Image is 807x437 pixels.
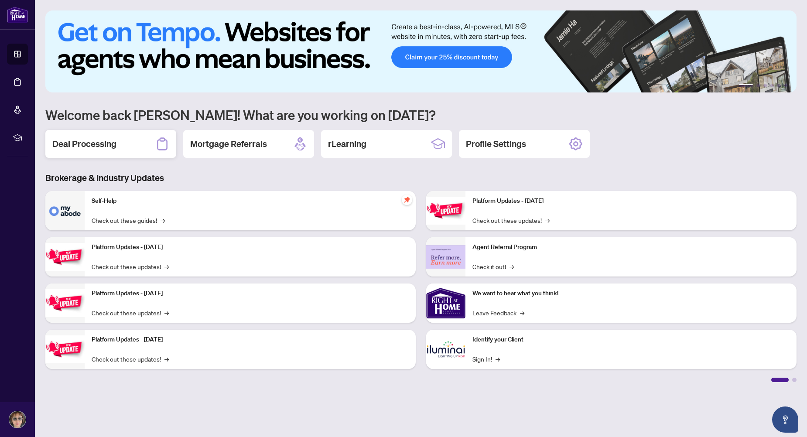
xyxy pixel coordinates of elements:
[472,308,524,318] a: Leave Feedback→
[739,84,753,87] button: 1
[45,243,85,270] img: Platform Updates - September 16, 2025
[92,289,409,298] p: Platform Updates - [DATE]
[164,354,169,364] span: →
[426,197,465,224] img: Platform Updates - June 23, 2025
[7,7,28,23] img: logo
[328,138,366,150] h2: rLearning
[190,138,267,150] h2: Mortgage Referrals
[472,289,790,298] p: We want to hear what you think!
[784,84,788,87] button: 6
[777,84,781,87] button: 5
[164,262,169,271] span: →
[161,215,165,225] span: →
[92,242,409,252] p: Platform Updates - [DATE]
[496,354,500,364] span: →
[472,215,550,225] a: Check out these updates!→
[510,262,514,271] span: →
[92,196,409,206] p: Self-Help
[402,195,412,205] span: pushpin
[92,335,409,345] p: Platform Updates - [DATE]
[466,138,526,150] h2: Profile Settings
[770,84,774,87] button: 4
[426,245,465,269] img: Agent Referral Program
[92,308,169,318] a: Check out these updates!→
[45,106,797,123] h1: Welcome back [PERSON_NAME]! What are you working on [DATE]?
[756,84,760,87] button: 2
[472,335,790,345] p: Identify your Client
[426,283,465,323] img: We want to hear what you think!
[426,330,465,369] img: Identify your Client
[472,196,790,206] p: Platform Updates - [DATE]
[520,308,524,318] span: →
[45,10,797,92] img: Slide 0
[164,308,169,318] span: →
[545,215,550,225] span: →
[92,262,169,271] a: Check out these updates!→
[772,406,798,433] button: Open asap
[92,354,169,364] a: Check out these updates!→
[9,411,26,428] img: Profile Icon
[472,354,500,364] a: Sign In!→
[45,172,797,184] h3: Brokerage & Industry Updates
[45,191,85,230] img: Self-Help
[472,262,514,271] a: Check it out!→
[52,138,116,150] h2: Deal Processing
[45,335,85,363] img: Platform Updates - July 8, 2025
[92,215,165,225] a: Check out these guides!→
[45,289,85,317] img: Platform Updates - July 21, 2025
[472,242,790,252] p: Agent Referral Program
[763,84,767,87] button: 3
